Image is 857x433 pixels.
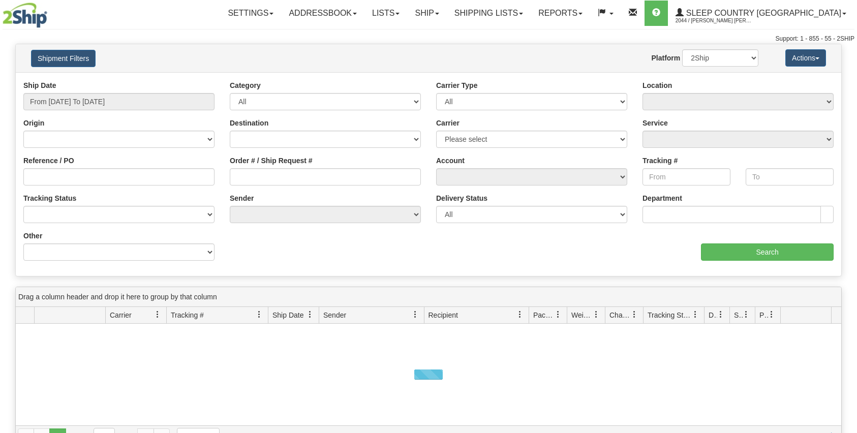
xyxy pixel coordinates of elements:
button: Actions [785,49,826,67]
label: Carrier [436,118,460,128]
span: Sleep Country [GEOGRAPHIC_DATA] [684,9,841,17]
a: Delivery Status filter column settings [712,306,729,323]
label: Sender [230,193,254,203]
label: Location [642,80,672,90]
a: Shipping lists [447,1,531,26]
label: Department [642,193,682,203]
a: Ship [407,1,446,26]
label: Platform [651,53,680,63]
a: Tracking # filter column settings [251,306,268,323]
div: grid grouping header [16,287,841,307]
span: Carrier [110,310,132,320]
a: Weight filter column settings [588,306,605,323]
span: Sender [323,310,346,320]
span: Shipment Issues [734,310,743,320]
label: Category [230,80,261,90]
a: Tracking Status filter column settings [687,306,704,323]
label: Tracking # [642,156,678,166]
span: Tracking Status [648,310,692,320]
span: Ship Date [272,310,303,320]
label: Carrier Type [436,80,477,90]
a: Charge filter column settings [626,306,643,323]
a: Sender filter column settings [407,306,424,323]
input: From [642,168,730,185]
a: Addressbook [281,1,364,26]
a: Ship Date filter column settings [301,306,319,323]
a: Settings [220,1,281,26]
span: Tracking # [171,310,204,320]
span: Recipient [428,310,458,320]
label: Service [642,118,668,128]
button: Shipment Filters [31,50,96,67]
a: Lists [364,1,407,26]
label: Other [23,231,42,241]
a: Reports [531,1,590,26]
label: Account [436,156,465,166]
label: Order # / Ship Request # [230,156,313,166]
span: Pickup Status [759,310,768,320]
input: Search [701,243,834,261]
a: Pickup Status filter column settings [763,306,780,323]
label: Reference / PO [23,156,74,166]
span: Charge [609,310,631,320]
label: Origin [23,118,44,128]
a: Shipment Issues filter column settings [738,306,755,323]
span: Weight [571,310,593,320]
a: Carrier filter column settings [149,306,166,323]
label: Destination [230,118,268,128]
a: Packages filter column settings [549,306,567,323]
label: Tracking Status [23,193,76,203]
span: Delivery Status [709,310,717,320]
label: Ship Date [23,80,56,90]
input: To [746,168,834,185]
span: Packages [533,310,555,320]
a: Sleep Country [GEOGRAPHIC_DATA] 2044 / [PERSON_NAME] [PERSON_NAME] [668,1,854,26]
label: Delivery Status [436,193,487,203]
div: Support: 1 - 855 - 55 - 2SHIP [3,35,854,43]
span: 2044 / [PERSON_NAME] [PERSON_NAME] [676,16,752,26]
iframe: chat widget [834,165,856,268]
a: Recipient filter column settings [511,306,529,323]
img: logo2044.jpg [3,3,47,28]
